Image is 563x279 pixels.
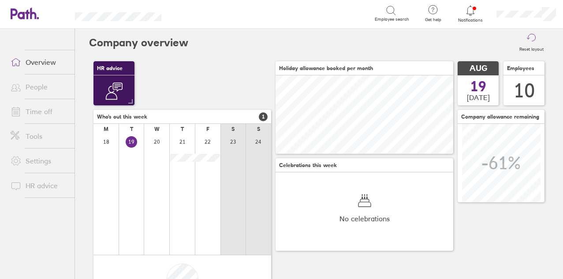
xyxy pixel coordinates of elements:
[231,126,235,132] div: S
[375,17,409,22] span: Employee search
[461,114,539,120] span: Company allowance remaining
[467,93,490,101] span: [DATE]
[456,4,485,23] a: Notifications
[97,114,147,120] span: Who's out this week
[104,126,108,132] div: M
[339,215,390,223] span: No celebrations
[4,78,75,96] a: People
[4,53,75,71] a: Overview
[470,64,487,73] span: AUG
[279,65,373,71] span: Holiday allowance booked per month
[507,65,534,71] span: Employees
[514,44,549,52] label: Reset layout
[206,126,209,132] div: F
[279,162,337,168] span: Celebrations this week
[154,126,160,132] div: W
[101,100,127,220] div: Get expert help and advice on employment law, employee contracts and HR with NatWest Mentor.
[4,177,75,194] a: HR advice
[185,9,208,17] div: Search
[470,79,486,93] span: 19
[4,127,75,145] a: Tools
[257,126,260,132] div: S
[514,29,549,57] button: Reset layout
[4,103,75,120] a: Time off
[514,79,535,102] div: 10
[456,18,485,23] span: Notifications
[97,65,123,71] span: HR advice
[419,17,447,22] span: Get help
[130,126,133,132] div: T
[181,126,184,132] div: T
[259,112,268,121] span: 1
[89,29,188,57] h2: Company overview
[4,152,75,170] a: Settings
